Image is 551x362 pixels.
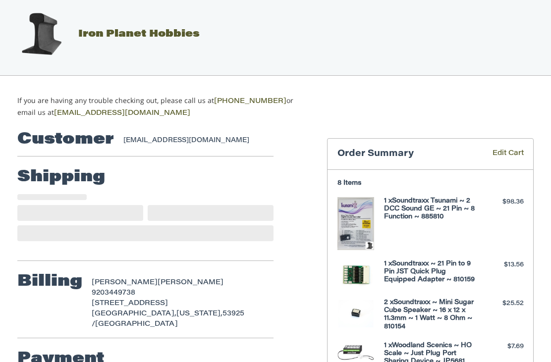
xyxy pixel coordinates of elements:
[17,95,313,119] p: If you are having any trouble checking out, please call us at or email us at
[16,9,66,59] img: Iron Planet Hobbies
[477,197,524,207] div: $98.36
[158,279,223,286] span: [PERSON_NAME]
[92,290,135,297] span: 9203449738
[214,98,286,105] a: [PHONE_NUMBER]
[384,197,475,221] h4: 1 x Soundtraxx Tsunami ~ 2 DCC Sound GE ~ 21 Pin ~ 8 Function ~ 885810
[17,272,82,292] h2: Billing
[176,310,222,317] span: [US_STATE],
[477,260,524,270] div: $13.56
[17,167,105,187] h2: Shipping
[384,299,475,331] h4: 2 x Soundtraxx ~ Mini Sugar Cube Speaker ~ 16 x 12 x 11.3mm ~ 1 Watt ~ 8 Ohm ~ 810154
[92,300,168,307] span: [STREET_ADDRESS]
[92,310,176,317] span: [GEOGRAPHIC_DATA],
[54,110,190,117] a: [EMAIL_ADDRESS][DOMAIN_NAME]
[95,321,178,328] span: [GEOGRAPHIC_DATA]
[477,299,524,309] div: $25.52
[337,179,524,187] h3: 8 Items
[92,279,158,286] span: [PERSON_NAME]
[78,29,200,39] span: Iron Planet Hobbies
[6,29,200,39] a: Iron Planet Hobbies
[17,130,114,150] h2: Customer
[477,342,524,352] div: $7.69
[337,149,470,160] h3: Order Summary
[123,136,264,146] div: [EMAIL_ADDRESS][DOMAIN_NAME]
[384,260,475,284] h4: 1 x Soundtraxx ~ 21 Pin to 9 Pin JST Quick Plug Equipped Adapter ~ 810159
[470,149,524,160] a: Edit Cart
